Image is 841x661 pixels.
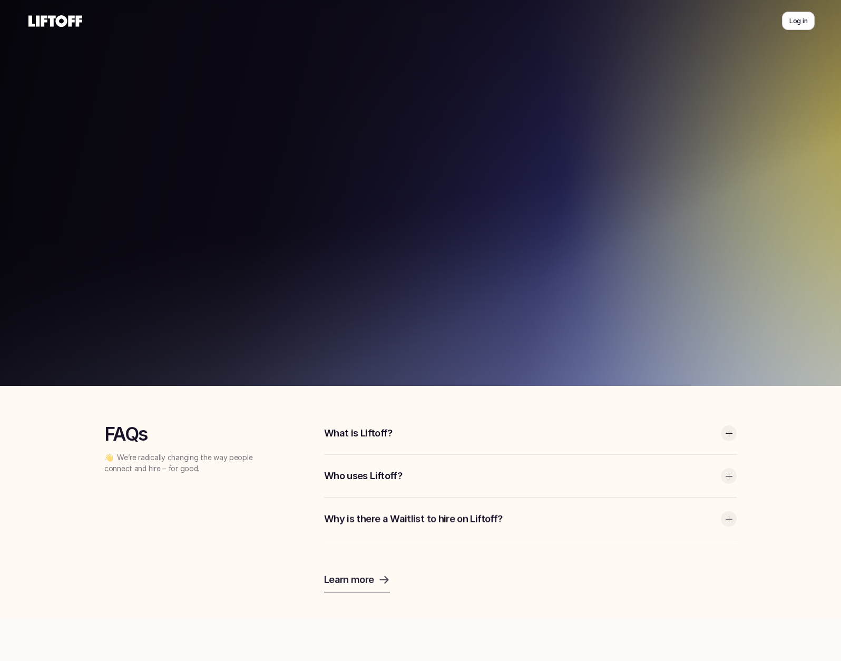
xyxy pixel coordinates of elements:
[789,16,807,26] p: Log in
[110,86,188,98] p: Connect using Liftoff
[208,86,270,98] p: Hire using Liftoff
[104,424,298,444] h3: FAQs
[324,567,390,592] a: Learn more
[324,426,716,440] p: What is Liftoff?
[121,229,737,242] p: No upfront fees, no risk
[324,573,374,587] p: Learn more
[121,250,737,263] p: Access the best candidates who aren’t yet “looking”
[104,79,194,104] a: Connect using Liftoff
[104,323,737,334] p: Already signed up?
[324,469,716,483] p: Who uses Liftoff?
[104,250,115,263] p: 💜
[168,324,205,332] a: Log in here
[104,132,737,164] h1: Hire using Liftoff
[104,178,737,196] p: Find exceptional talent through trusted recommendations.
[121,296,194,307] p: Join the hiring waitlist
[104,452,257,474] p: 👋 We’re radically changing the way people connect and hire – for good.
[104,209,115,221] p: ✨
[194,79,283,104] a: Hire using Liftoff
[782,12,815,30] a: Log in
[104,229,115,242] p: 🙌
[104,289,230,315] a: Join the hiring waitlist
[121,209,737,221] p: Five perfect fits through trusted people vs. 500 resumes
[324,512,716,526] p: Why is there a Waitlist to hire on Liftoff?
